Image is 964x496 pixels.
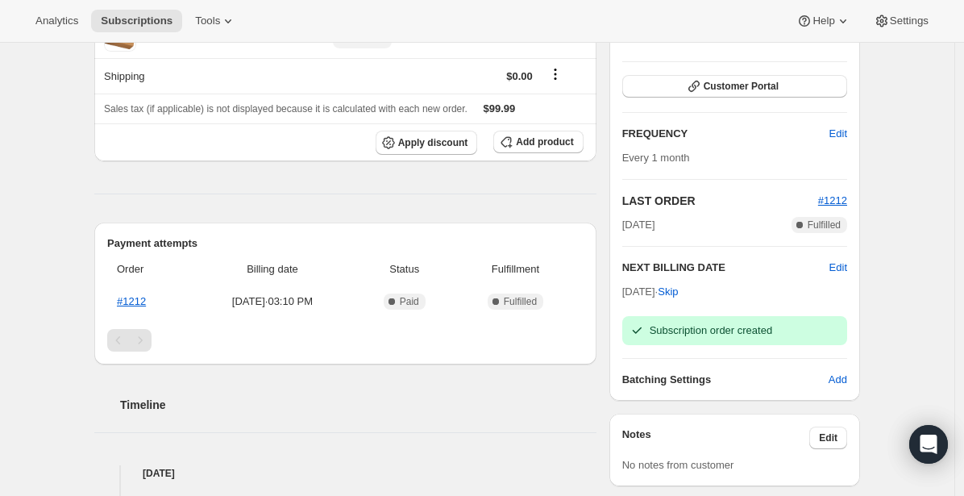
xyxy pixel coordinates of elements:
[622,217,655,233] span: [DATE]
[890,15,929,27] span: Settings
[829,372,847,388] span: Add
[516,135,573,148] span: Add product
[650,324,772,336] span: Subscription order created
[622,427,810,449] h3: Notes
[542,65,568,83] button: Shipping actions
[400,295,419,308] span: Paid
[484,102,516,115] span: $99.99
[107,329,584,352] nav: Pagination
[91,10,182,32] button: Subscriptions
[195,15,220,27] span: Tools
[504,295,537,308] span: Fulfilled
[493,131,583,153] button: Add product
[622,459,734,471] span: No notes from customer
[819,431,837,444] span: Edit
[457,261,573,277] span: Fulfillment
[94,58,297,94] th: Shipping
[648,279,688,305] button: Skip
[101,15,172,27] span: Subscriptions
[622,126,829,142] h2: FREQUENCY
[185,10,246,32] button: Tools
[622,372,829,388] h6: Batching Settings
[864,10,938,32] button: Settings
[117,295,146,307] a: #1212
[94,465,596,481] h4: [DATE]
[193,261,352,277] span: Billing date
[622,260,829,276] h2: NEXT BILLING DATE
[819,367,857,393] button: Add
[376,131,478,155] button: Apply discount
[104,103,467,115] span: Sales tax (if applicable) is not displayed because it is calculated with each new order.
[812,15,834,27] span: Help
[808,219,841,231] span: Fulfilled
[506,70,533,82] span: $0.00
[120,397,596,413] h2: Timeline
[704,80,779,93] span: Customer Portal
[809,427,847,449] button: Edit
[193,294,352,310] span: [DATE] · 03:10 PM
[622,193,818,209] h2: LAST ORDER
[622,75,847,98] button: Customer Portal
[820,121,857,147] button: Edit
[107,235,584,252] h2: Payment attempts
[829,260,847,276] button: Edit
[818,194,847,206] a: #1212
[622,286,679,298] span: [DATE] ·
[622,152,690,164] span: Every 1 month
[107,252,189,287] th: Order
[361,261,447,277] span: Status
[35,15,78,27] span: Analytics
[398,136,468,149] span: Apply discount
[658,284,678,300] span: Skip
[818,193,847,209] button: #1212
[26,10,88,32] button: Analytics
[909,425,948,464] div: Open Intercom Messenger
[829,126,847,142] span: Edit
[787,10,860,32] button: Help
